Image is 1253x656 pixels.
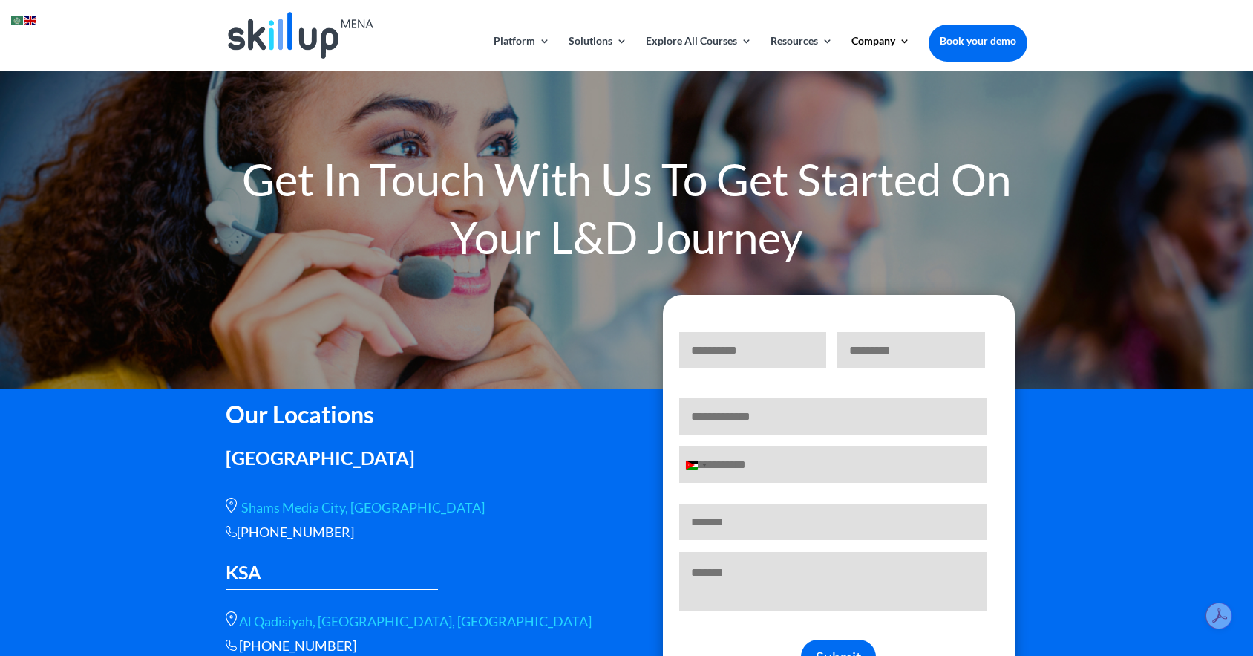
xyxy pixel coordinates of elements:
[241,499,485,516] a: Shams Media City, [GEOGRAPHIC_DATA]
[226,561,261,583] span: KSA
[929,25,1027,57] a: Book your demo
[226,150,1027,273] h1: Get In Touch With Us To Get Started On Your L&D Journey
[680,447,711,482] button: Selected country
[228,12,373,59] img: Skillup Mena
[646,36,752,71] a: Explore All Courses
[569,36,627,71] a: Solutions
[851,36,910,71] a: Company
[11,16,23,25] img: ar
[239,637,356,654] a: Call phone number +966 56 566 9461
[226,449,438,475] h3: [GEOGRAPHIC_DATA]
[11,11,24,27] a: Arabic
[226,400,374,429] span: Our Locations
[24,16,36,25] img: en
[998,496,1253,656] iframe: Chat Widget
[239,613,592,629] a: Al Qadisiyah, [GEOGRAPHIC_DATA], [GEOGRAPHIC_DATA]
[226,524,604,541] div: [PHONE_NUMBER]
[771,36,833,71] a: Resources
[494,36,550,71] a: Platform
[24,11,38,27] a: English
